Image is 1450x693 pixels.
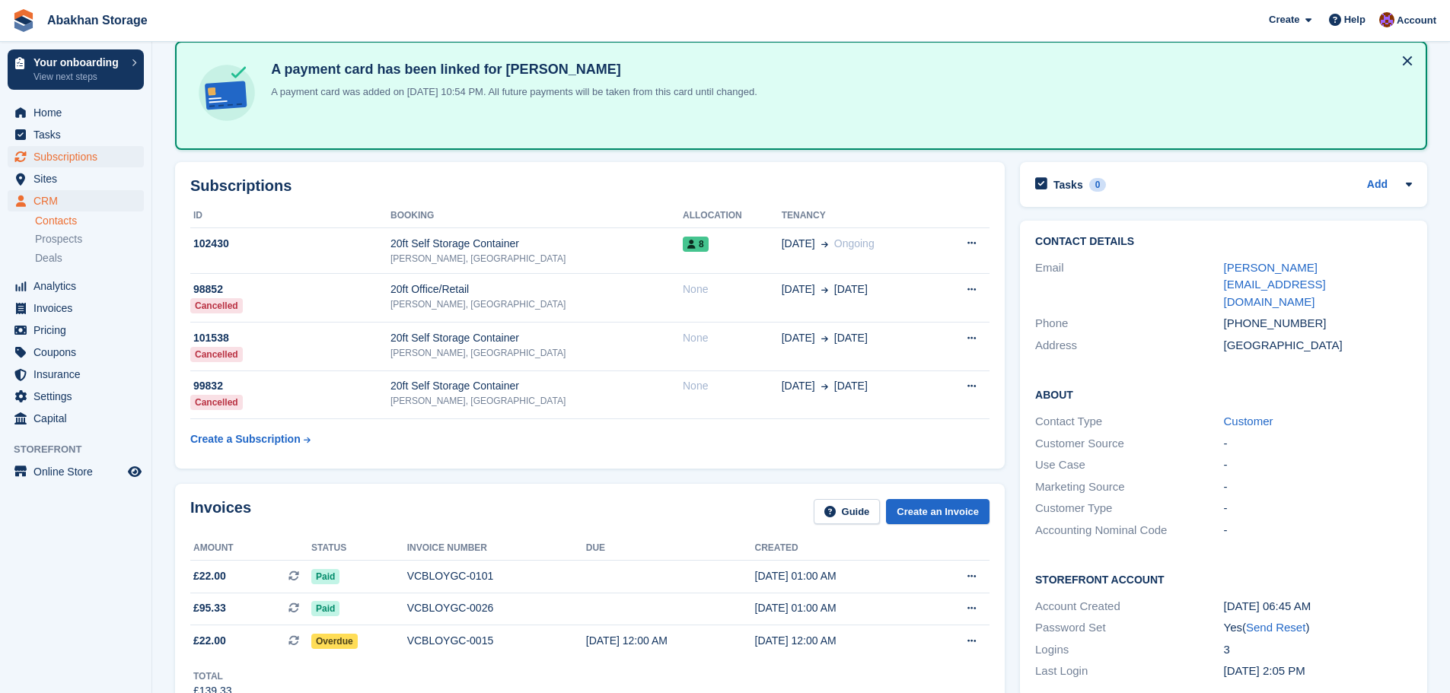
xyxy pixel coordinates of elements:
[782,204,936,228] th: Tenancy
[8,275,144,297] a: menu
[190,236,390,252] div: 102430
[1035,435,1223,453] div: Customer Source
[311,536,407,561] th: Status
[33,297,125,319] span: Invoices
[886,499,990,524] a: Create an Invoice
[390,394,683,408] div: [PERSON_NAME], [GEOGRAPHIC_DATA]
[1379,12,1394,27] img: William Abakhan
[33,342,125,363] span: Coupons
[1224,337,1412,354] div: [GEOGRAPHIC_DATA]
[8,297,144,319] a: menu
[41,8,154,33] a: Abakhan Storage
[311,601,339,616] span: Paid
[33,57,124,68] p: Your onboarding
[683,281,782,297] div: None
[834,330,868,346] span: [DATE]
[190,298,243,313] div: Cancelled
[834,378,868,394] span: [DATE]
[190,281,390,297] div: 98852
[407,600,586,616] div: VCBLOYGC-0026
[190,425,311,453] a: Create a Subscription
[1224,619,1412,637] div: Yes
[193,633,226,649] span: £22.00
[407,536,586,561] th: Invoice number
[33,146,125,167] span: Subscriptions
[390,330,683,346] div: 20ft Self Storage Container
[14,442,151,457] span: Storefront
[33,168,125,189] span: Sites
[390,236,683,252] div: 20ft Self Storage Container
[1035,259,1223,311] div: Email
[755,600,924,616] div: [DATE] 01:00 AM
[1224,500,1412,517] div: -
[683,378,782,394] div: None
[1035,571,1412,587] h2: Storefront Account
[8,461,144,482] a: menu
[35,232,82,246] span: Prospects
[190,395,243,410] div: Cancelled
[190,204,390,228] th: ID
[390,297,683,311] div: [PERSON_NAME], [GEOGRAPHIC_DATA]
[8,124,144,145] a: menu
[8,342,144,363] a: menu
[1224,315,1412,332] div: [PHONE_NUMBER]
[755,633,924,649] div: [DATE] 12:00 AM
[1367,176,1388,194] a: Add
[1035,315,1223,332] div: Phone
[390,252,683,265] div: [PERSON_NAME], [GEOGRAPHIC_DATA]
[8,386,144,407] a: menu
[1035,598,1223,615] div: Account Created
[390,281,683,297] div: 20ft Office/Retail
[33,319,125,341] span: Pricing
[1053,178,1083,192] h2: Tasks
[1242,621,1309,634] span: ( )
[8,49,144,90] a: Your onboarding View next steps
[33,461,125,482] span: Online Store
[8,364,144,385] a: menu
[35,251,62,265] span: Deals
[1224,478,1412,496] div: -
[1224,415,1273,428] a: Customer
[265,61,757,78] h4: A payment card has been linked for [PERSON_NAME]
[193,568,226,584] span: £22.00
[1035,663,1223,680] div: Last Login
[1397,13,1436,28] span: Account
[1035,236,1412,248] h2: Contact Details
[190,330,390,346] div: 101538
[1224,522,1412,539] div: -
[407,633,586,649] div: VCBLOYGC-0015
[586,536,755,561] th: Due
[683,204,782,228] th: Allocation
[35,214,144,228] a: Contacts
[755,568,924,584] div: [DATE] 01:00 AM
[1035,386,1412,402] h2: About
[33,364,125,385] span: Insurance
[834,237,875,250] span: Ongoing
[782,281,815,297] span: [DATE]
[390,378,683,394] div: 20ft Self Storage Container
[35,231,144,247] a: Prospects
[8,408,144,429] a: menu
[1035,500,1223,517] div: Customer Type
[12,9,35,32] img: stora-icon-8386f47178a22dfd0bd8f6a31ec36ba5ce8667c1dd55bd0f319d3a0aa187defe.svg
[1035,337,1223,354] div: Address
[8,102,144,123] a: menu
[33,386,125,407] span: Settings
[1224,435,1412,453] div: -
[586,633,755,649] div: [DATE] 12:00 AM
[683,330,782,346] div: None
[126,463,144,481] a: Preview store
[190,347,243,362] div: Cancelled
[834,281,868,297] span: [DATE]
[33,408,125,429] span: Capital
[33,124,125,145] span: Tasks
[190,177,990,195] h2: Subscriptions
[190,536,311,561] th: Amount
[265,84,757,100] p: A payment card was added on [DATE] 10:54 PM. All future payments will be taken from this card unt...
[195,61,259,125] img: card-linked-ebf98d0992dc2aeb22e95c0e3c79077019eb2392cfd83c6a337811c24bc77127.svg
[782,378,815,394] span: [DATE]
[8,146,144,167] a: menu
[1035,619,1223,637] div: Password Set
[1035,478,1223,496] div: Marketing Source
[8,190,144,211] a: menu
